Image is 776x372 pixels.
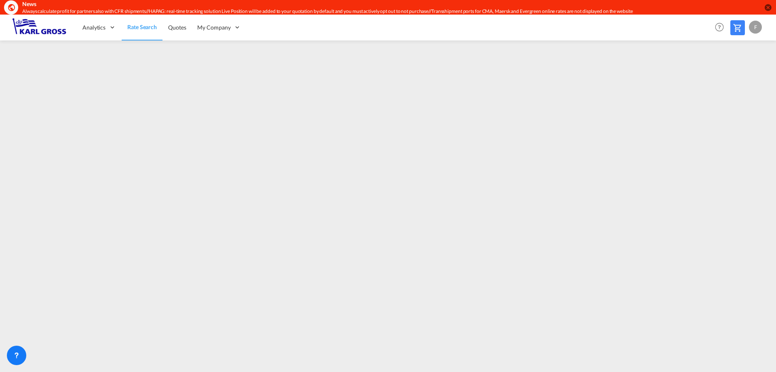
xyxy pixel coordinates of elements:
md-icon: icon-earth [7,3,15,11]
span: Help [713,20,726,34]
span: My Company [197,23,230,32]
span: Analytics [82,23,105,32]
a: Rate Search [122,14,162,40]
button: icon-close-circle [764,3,772,11]
a: Quotes [162,14,192,40]
div: F [749,21,762,34]
div: My Company [192,14,247,40]
div: Help [713,20,730,35]
img: 3269c73066d711f095e541db4db89301.png [12,18,67,36]
div: Always calculate profit for partners also with CFR shipments//HAPAG: real-time tracking solution ... [22,8,657,15]
span: Rate Search [127,23,157,30]
div: Analytics [77,14,122,40]
span: Quotes [168,24,186,31]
